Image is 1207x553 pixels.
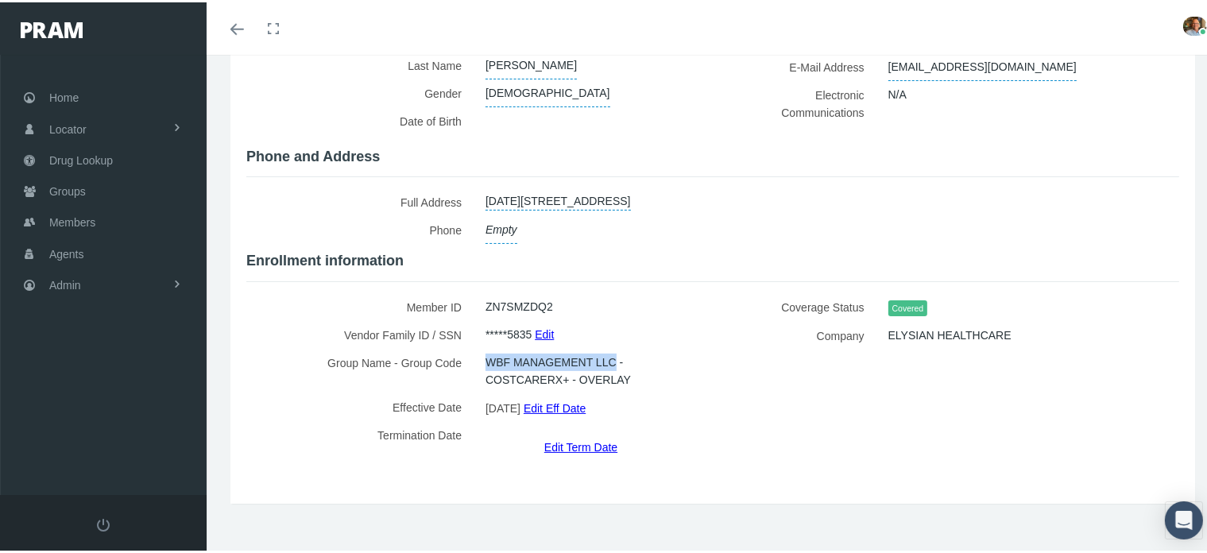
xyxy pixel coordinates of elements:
a: [DATE][STREET_ADDRESS] [486,186,631,208]
span: [DATE] [486,394,520,418]
label: Effective Date [246,391,474,419]
span: Home [49,80,79,110]
label: Termination Date [246,419,474,454]
label: Last Name [246,49,474,77]
label: Company [725,319,876,347]
h4: Enrollment information [246,250,1179,268]
label: Group Name - Group Code [246,346,474,391]
span: Drug Lookup [49,143,113,173]
span: [PERSON_NAME] [486,49,577,77]
a: Edit Eff Date [524,394,586,417]
a: Edit Term Date [544,433,617,456]
label: Electronic Communications [725,79,876,124]
label: Member ID [246,291,474,319]
span: Groups [49,174,86,204]
span: [EMAIL_ADDRESS][DOMAIN_NAME] [888,51,1077,79]
h4: Phone and Address [246,146,1179,164]
span: ELYSIAN HEALTHCARE [888,319,1012,346]
span: WBF MANAGEMENT LLC - COSTCARERX+ - OVERLAY [486,346,689,391]
span: Covered [888,298,928,315]
img: S_Profile_Picture_15241.jpg [1183,14,1207,33]
label: Phone [246,214,474,242]
span: [DEMOGRAPHIC_DATA] [486,77,610,105]
label: Coverage Status [725,291,876,320]
label: Gender [246,77,474,105]
img: PRAM_20_x_78.png [21,20,83,36]
label: Vendor Family ID / SSN [246,319,474,346]
a: Edit [535,320,554,343]
label: E-Mail Address [725,51,876,79]
span: Members [49,205,95,235]
label: Full Address [246,186,474,214]
span: Admin [49,268,81,298]
span: N/A [888,79,907,106]
span: Locator [49,112,87,142]
label: Date of Birth [246,105,474,137]
div: Open Intercom Messenger [1165,499,1203,537]
span: Agents [49,237,84,267]
span: Empty [486,214,517,242]
span: ZN7SMZDQ2 [486,291,553,318]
